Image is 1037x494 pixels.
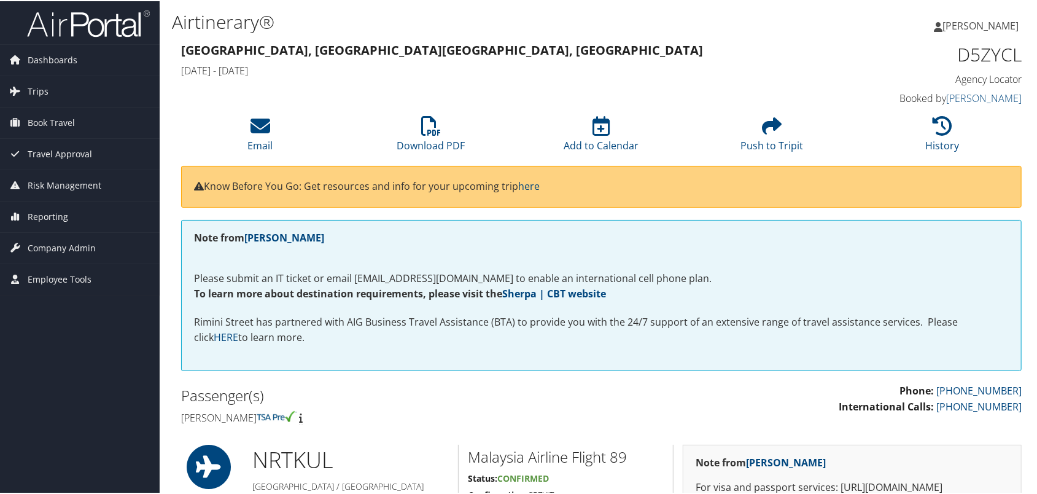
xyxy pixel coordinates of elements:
h1: D5ZYCL [825,41,1022,66]
p: Please submit an IT ticket or email [EMAIL_ADDRESS][DOMAIN_NAME] to enable an international cell ... [194,254,1009,301]
a: Sherpa | CBT website [502,286,606,299]
strong: Note from [696,455,826,468]
h4: [DATE] - [DATE] [181,63,807,76]
h4: Booked by [825,90,1022,104]
span: Employee Tools [28,263,91,294]
a: [PHONE_NUMBER] [936,399,1022,412]
a: Download PDF [397,122,465,151]
h4: Agency Locator [825,71,1022,85]
span: Company Admin [28,232,96,262]
a: [PERSON_NAME] [244,230,324,243]
h2: Malaysia Airline Flight 89 [468,445,664,466]
p: Know Before You Go: Get resources and info for your upcoming trip [194,178,1009,194]
a: HERE [214,329,238,343]
p: Rimini Street has partnered with AIG Business Travel Assistance (BTA) to provide you with the 24/... [194,313,1009,345]
span: Book Travel [28,106,75,137]
span: Risk Management [28,169,101,200]
h5: [GEOGRAPHIC_DATA] / [GEOGRAPHIC_DATA] [253,479,449,492]
span: Confirmed [497,471,549,483]
a: [PERSON_NAME] [946,90,1022,104]
strong: To learn more about destination requirements, please visit the [194,286,606,299]
span: Reporting [28,200,68,231]
img: airportal-logo.png [27,8,150,37]
img: tsa-precheck.png [257,410,297,421]
span: Dashboards [28,44,77,74]
a: Add to Calendar [564,122,639,151]
strong: Note from [194,230,324,243]
a: Email [247,122,273,151]
h2: Passenger(s) [181,384,592,405]
a: Push to Tripit [740,122,803,151]
h1: NRT KUL [253,444,449,474]
a: [PERSON_NAME] [934,6,1031,43]
strong: [GEOGRAPHIC_DATA], [GEOGRAPHIC_DATA] [GEOGRAPHIC_DATA], [GEOGRAPHIC_DATA] [181,41,703,57]
h4: [PERSON_NAME] [181,410,592,423]
span: Travel Approval [28,138,92,168]
span: Trips [28,75,49,106]
span: [PERSON_NAME] [942,18,1019,31]
a: [PERSON_NAME] [746,455,826,468]
strong: International Calls: [839,399,934,412]
strong: Phone: [899,383,934,396]
a: here [518,178,540,192]
strong: Status: [468,471,497,483]
a: History [926,122,960,151]
h1: Airtinerary® [172,8,745,34]
a: [PHONE_NUMBER] [936,383,1022,396]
